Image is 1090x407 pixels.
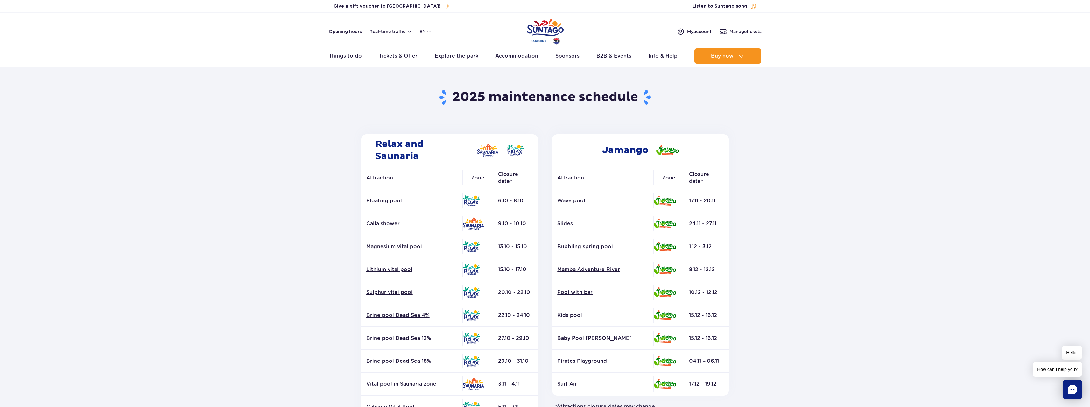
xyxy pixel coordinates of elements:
img: Relax [462,310,480,321]
td: 9.10 - 10.10 [493,212,538,235]
img: Jamango [656,145,679,155]
button: Buy now [694,48,761,64]
td: 8.12 - 12.12 [684,258,729,281]
th: Attraction [361,166,462,189]
a: Bubbling spring pool [557,243,648,250]
img: Jamango [653,219,676,228]
img: Saunaria [462,217,484,230]
p: Vital pool in Saunaria zone [366,381,457,388]
a: Managetickets [719,28,762,35]
a: Slides [557,220,648,227]
span: Listen to Suntago song [693,3,747,10]
th: Closure date* [684,166,729,189]
th: Zone [653,166,684,189]
img: Jamango [653,242,676,251]
a: Brine pool Dead Sea 18% [366,358,457,365]
img: Jamango [653,287,676,297]
span: Manage tickets [729,28,762,35]
a: B2B & Events [596,48,631,64]
span: My account [687,28,712,35]
img: Relax [462,287,480,298]
a: Sulphur vital pool [366,289,457,296]
a: Give a gift voucher to [GEOGRAPHIC_DATA]! [334,2,449,11]
img: Relax [462,264,480,275]
td: 20.10 - 22.10 [493,281,538,304]
a: Tickets & Offer [379,48,418,64]
a: Myaccount [677,28,712,35]
a: Lithium vital pool [366,266,457,273]
td: 04.11 – 06.11 [684,350,729,373]
td: 15.12 - 16.12 [684,304,729,327]
span: Give a gift voucher to [GEOGRAPHIC_DATA]! [334,3,440,10]
button: Real-time traffic [369,29,412,34]
th: Attraction [552,166,653,189]
img: Saunaria [462,378,484,390]
img: Jamango [653,379,676,389]
button: en [419,28,432,35]
th: Zone [462,166,493,189]
td: 3.11 - 4.11 [493,373,538,396]
a: Brine pool Dead Sea 12% [366,335,457,342]
a: Park of Poland [527,16,564,45]
img: Jamango [653,310,676,320]
img: Relax [462,241,480,252]
td: 17.11 - 20.11 [684,189,729,212]
a: Calla shower [366,220,457,227]
a: Sponsors [555,48,580,64]
td: 15.12 - 16.12 [684,327,729,350]
a: Wave pool [557,197,648,204]
a: Pirates Playground [557,358,648,365]
p: Kids pool [557,312,648,319]
td: 15.10 - 17.10 [493,258,538,281]
span: Buy now [711,53,734,59]
th: Closure date* [493,166,538,189]
img: Saunaria [477,144,498,157]
img: Relax [506,145,524,156]
button: Listen to Suntago song [693,3,757,10]
td: 27.10 - 29.10 [493,327,538,350]
h1: 2025 maintenance schedule [359,89,731,106]
p: Floating pool [366,197,457,204]
td: 22.10 - 24.10 [493,304,538,327]
img: Jamango [653,333,676,343]
td: 6.10 - 8.10 [493,189,538,212]
img: Relax [462,333,480,344]
a: Pool with bar [557,289,648,296]
img: Jamango [653,264,676,274]
a: Brine pool Dead Sea 4% [366,312,457,319]
h2: Relax and Saunaria [361,134,538,166]
a: Opening hours [329,28,362,35]
span: Hello! [1062,346,1082,360]
img: Relax [462,356,480,367]
td: 29.10 - 31.10 [493,350,538,373]
td: 10.12 - 12.12 [684,281,729,304]
td: 17.12 - 19.12 [684,373,729,396]
a: Baby Pool [PERSON_NAME] [557,335,648,342]
h2: Jamango [552,134,729,166]
td: 1.12 - 3.12 [684,235,729,258]
a: Surf Air [557,381,648,388]
img: Relax [462,195,480,206]
a: Things to do [329,48,362,64]
a: Magnesium vital pool [366,243,457,250]
img: Jamango [653,356,676,366]
a: Info & Help [649,48,678,64]
td: 13.10 - 15.10 [493,235,538,258]
a: Accommodation [495,48,538,64]
img: Jamango [653,196,676,206]
td: 24.11 - 27.11 [684,212,729,235]
span: How can I help you? [1033,362,1082,377]
a: Explore the park [435,48,478,64]
div: Chat [1063,380,1082,399]
a: Mamba Adventure River [557,266,648,273]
